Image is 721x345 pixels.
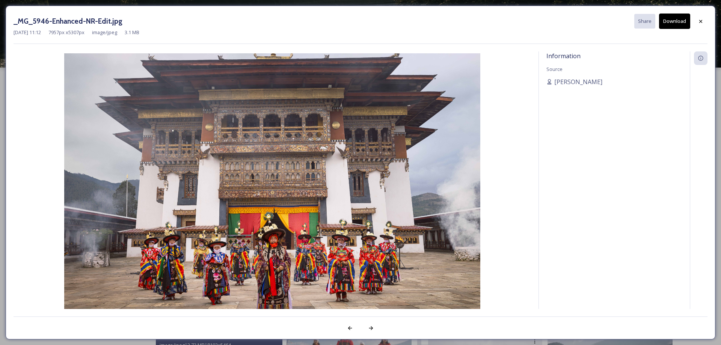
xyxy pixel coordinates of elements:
span: [DATE] 11:12 [14,29,41,36]
span: 3.1 MB [125,29,139,36]
span: [PERSON_NAME] [554,77,602,86]
button: Share [634,14,655,29]
h3: _MG_5946-Enhanced-NR-Edit.jpg [14,16,122,27]
span: 7957 px x 5307 px [48,29,84,36]
span: Source [546,66,563,72]
button: Download [659,14,690,29]
img: _MG_5946-Enhanced-NR-Edit.jpg [14,53,531,331]
span: Information [546,52,581,60]
span: image/jpeg [92,29,117,36]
